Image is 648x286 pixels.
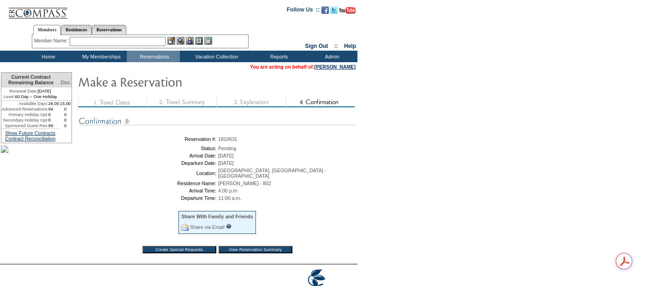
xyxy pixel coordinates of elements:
[21,51,74,62] td: Home
[218,195,241,201] span: 11:00 a.m.
[74,51,127,62] td: My Memberships
[218,136,238,142] span: 1810631
[59,123,71,128] td: 0
[315,64,356,70] a: [PERSON_NAME]
[195,37,203,45] img: Reservations
[218,153,234,158] span: [DATE]
[59,117,71,123] td: 0
[33,25,61,35] a: Members
[251,51,304,62] td: Reports
[250,64,356,70] span: You are acting on behalf of:
[48,106,59,112] td: 94
[1,73,59,88] td: Current Contract Remaining Balance
[1,123,48,128] td: Sponsored Guest Res:
[330,6,338,14] img: Follow us on Twitter
[344,43,356,49] a: Help
[78,98,147,107] img: step1_state3.gif
[305,43,328,49] a: Sign Out
[48,117,59,123] td: 0
[59,101,71,106] td: 15.00
[81,168,216,179] td: Location:
[127,51,180,62] td: Reservations
[334,43,338,49] span: ::
[285,98,355,107] img: step4_state2.gif
[81,153,216,158] td: Arrival Date:
[81,136,216,142] td: Reservation #:
[321,9,329,15] a: Become our fan on Facebook
[218,168,326,179] span: [GEOGRAPHIC_DATA], [GEOGRAPHIC_DATA] - [GEOGRAPHIC_DATA]
[218,188,237,193] span: 4:00 p.m
[216,98,285,107] img: step3_state3.gif
[81,188,216,193] td: Arrival Time:
[59,106,71,112] td: 0
[339,7,356,14] img: Subscribe to our YouTube Channel
[78,72,262,91] img: Make Reservation
[48,101,59,106] td: 26.00
[218,181,271,186] span: [PERSON_NAME] - 802
[204,37,212,45] img: b_calculator.gif
[177,37,184,45] img: View
[330,9,338,15] a: Follow us on Twitter
[1,117,48,123] td: Secondary Holiday Opt:
[304,51,357,62] td: Admin
[81,160,216,166] td: Departure Date:
[1,94,59,101] td: 60 Day – One Holiday
[226,224,232,229] input: What is this?
[218,146,236,151] span: Pending
[321,6,329,14] img: Become our fan on Facebook
[9,88,37,94] span: Renewal Date:
[92,25,126,35] a: Reservations
[34,37,70,45] div: Member Name:
[48,112,59,117] td: 0
[143,246,216,253] input: Create Special Requests
[1,112,48,117] td: Primary Holiday Opt:
[287,6,320,17] td: Follow Us ::
[59,112,71,117] td: 0
[1,88,59,94] td: [DATE]
[4,94,15,99] span: Level:
[1,146,8,153] img: palms_sidebar.jpg
[81,195,216,201] td: Departure Time:
[147,98,216,107] img: step2_state3.gif
[60,80,71,85] span: Disc.
[167,37,175,45] img: b_edit.gif
[61,25,92,35] a: Residences
[81,181,216,186] td: Residence Name:
[339,9,356,15] a: Subscribe to our YouTube Channel
[180,51,251,62] td: Vacation Collection
[190,224,225,230] a: Share via Email
[81,146,216,151] td: Status:
[219,246,292,253] input: View Reservation Summary
[1,106,48,112] td: Advanced Reservations:
[5,130,55,136] a: Show Future Contracts
[181,214,253,219] div: Share With Family and Friends
[218,160,234,166] span: [DATE]
[48,123,59,128] td: 99
[5,136,56,141] a: Contract Reconciliation
[186,37,194,45] img: Impersonate
[1,101,48,106] td: Available Days:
